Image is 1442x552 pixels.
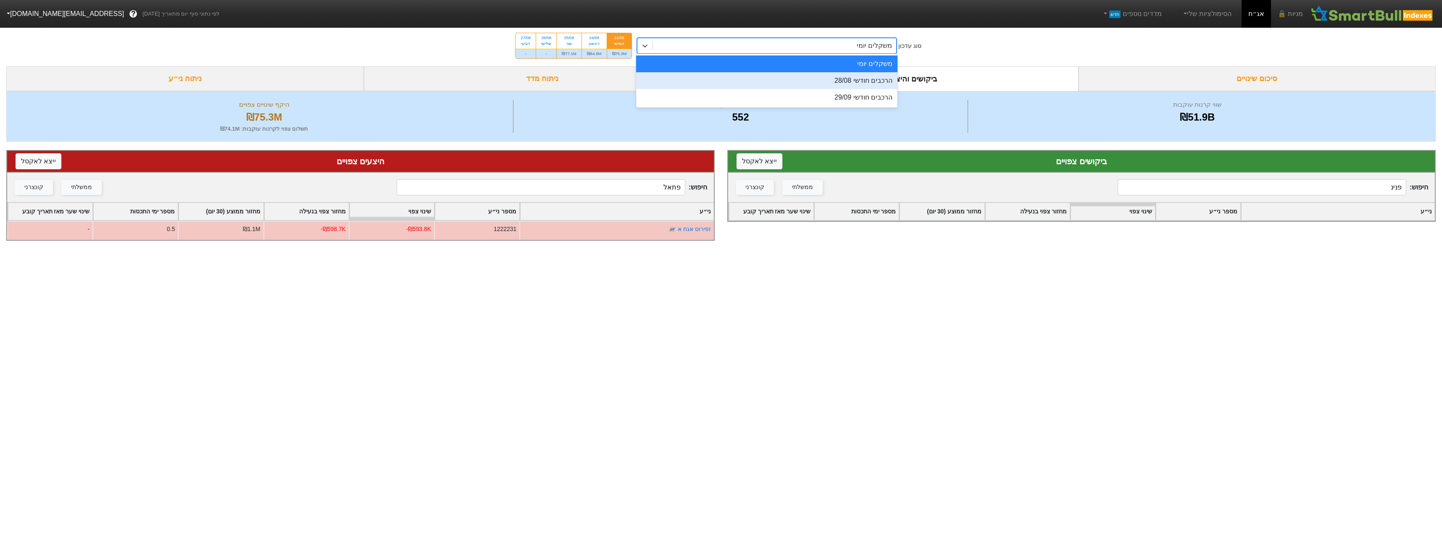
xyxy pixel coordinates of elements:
[970,100,1425,110] div: שווי קרנות עוקבות
[131,8,136,20] span: ?
[243,225,261,234] div: ₪1.1M
[985,203,1070,220] div: Toggle SortBy
[678,226,711,232] a: זפירוס אגח א
[71,183,92,192] div: ממשלתי
[17,110,511,125] div: ₪75.3M
[435,203,519,220] div: Toggle SortBy
[142,10,219,18] span: לפי נתוני סוף יום מתאריך [DATE]
[8,203,92,220] div: Toggle SortBy
[729,203,813,220] div: Toggle SortBy
[857,41,892,51] div: משקלים יומי
[1071,203,1155,220] div: Toggle SortBy
[397,179,685,195] input: 1 רשומות...
[17,100,511,110] div: היקף שינויים צפויים
[17,125,511,133] div: תשלום צפוי לקרנות עוקבות : ₪74.1M
[516,110,965,125] div: 552
[494,225,516,234] div: 1222231
[737,155,1426,168] div: ביקושים צפויים
[745,183,764,192] div: קונצרני
[1109,11,1121,18] span: חדש
[521,35,531,41] div: 27/08
[15,180,53,195] button: קונצרני
[516,49,536,58] div: -
[782,180,823,195] button: ממשלתי
[1156,203,1240,220] div: Toggle SortBy
[6,66,364,91] div: ניתוח ני״ע
[179,203,263,220] div: Toggle SortBy
[264,203,349,220] div: Toggle SortBy
[520,203,714,220] div: Toggle SortBy
[24,183,43,192] div: קונצרני
[636,55,897,72] div: משקלים יומי
[516,100,965,110] div: מספר ניירות ערך
[1079,66,1436,91] div: סיכום שינויים
[737,153,782,169] button: ייצא לאקסל
[898,42,921,50] div: סוג עדכון
[536,49,556,58] div: -
[541,41,551,47] div: שלישי
[1098,5,1165,22] a: מדדים נוספיםחדש
[612,41,627,47] div: חמישי
[636,89,897,106] div: הרכבים חודשי 29/09
[1118,179,1406,195] input: 551 רשומות...
[1179,5,1235,22] a: הסימולציות שלי
[721,66,1079,91] div: ביקושים והיצעים צפויים
[167,225,175,234] div: 0.5
[7,221,92,240] div: -
[406,225,431,234] div: -₪593.8K
[16,153,61,169] button: ייצא לאקסל
[970,110,1425,125] div: ₪51.9B
[814,203,899,220] div: Toggle SortBy
[521,41,531,47] div: רביעי
[736,180,774,195] button: קונצרני
[557,49,582,58] div: ₪77.1M
[792,183,813,192] div: ממשלתי
[900,203,984,220] div: Toggle SortBy
[587,35,602,41] div: 24/08
[93,203,178,220] div: Toggle SortBy
[321,225,346,234] div: -₪598.7K
[562,35,576,41] div: 25/08
[587,41,602,47] div: ראשון
[541,35,551,41] div: 26/08
[636,72,897,89] div: הרכבים חודשי 28/08
[582,49,607,58] div: ₪64.6M
[562,41,576,47] div: שני
[364,66,721,91] div: ניתוח מדד
[61,180,102,195] button: ממשלתי
[16,155,705,168] div: היצעים צפויים
[350,203,434,220] div: Toggle SortBy
[668,225,676,234] img: tase link
[612,35,627,41] div: 21/08
[1241,203,1435,220] div: Toggle SortBy
[1118,179,1428,195] span: חיפוש :
[1310,5,1435,22] img: SmartBull
[607,49,632,58] div: ₪75.3M
[397,179,707,195] span: חיפוש :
